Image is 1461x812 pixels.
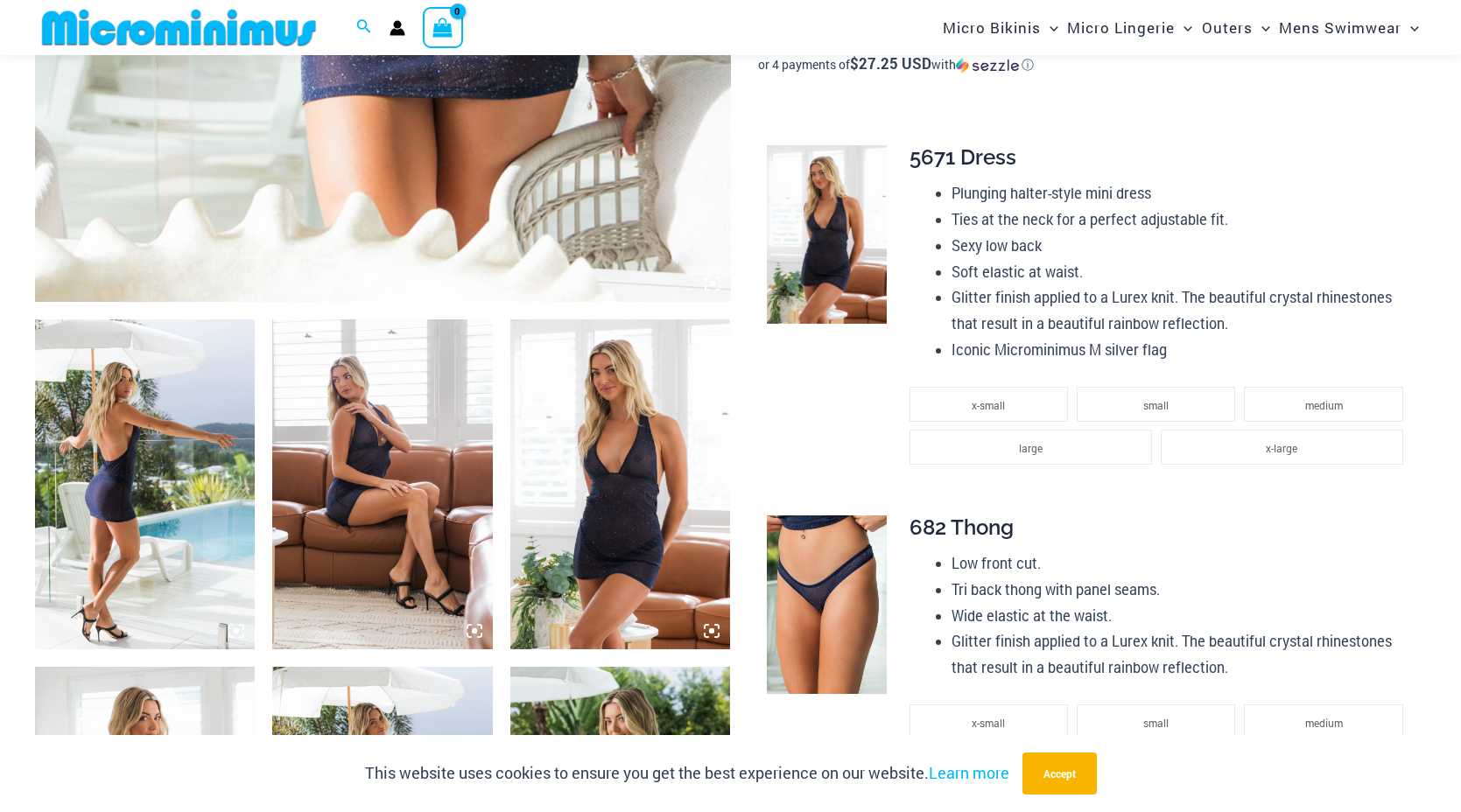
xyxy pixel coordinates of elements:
nav: Site Navigation [936,3,1426,52]
span: Menu Toggle [1401,5,1419,50]
span: x-small [972,716,1005,730]
li: Glitter finish applied to a Lurex knit. The beautiful crystal rhinestones that result in a beauti... [952,284,1411,336]
li: Soft elastic at waist. [952,259,1411,285]
span: large [1019,441,1043,455]
li: Sexy low back [952,233,1411,259]
div: or 4 payments of with [758,56,1426,73]
a: Learn more [929,762,1009,783]
span: 682 Thong [910,514,1014,540]
li: x-small [910,704,1068,739]
a: Mens SwimwearMenu ToggleMenu Toggle [1275,5,1423,50]
span: $27.25 USD [850,53,931,73]
div: or 4 payments of$27.25 USDwithSezzle Click to learn more about Sezzle [758,56,1426,73]
span: small [1143,716,1169,730]
li: Low front cut. [952,550,1411,577]
img: Echo Ink 5671 Dress 682 Thong [510,319,730,649]
a: OutersMenu ToggleMenu Toggle [1198,5,1275,50]
span: medium [1305,398,1343,412]
li: large [910,430,1152,465]
span: x-small [972,398,1005,412]
li: medium [1244,704,1402,739]
li: Iconic Microminimus M silver flag [952,337,1411,363]
span: Micro Bikinis [943,5,1041,50]
span: x-large [1266,441,1297,455]
img: MM SHOP LOGO FLAT [35,8,323,47]
img: Echo Ink 5671 Dress 682 Thong [35,319,255,649]
li: small [1077,704,1235,739]
img: Echo Ink 5671 Dress 682 Thong [767,145,886,325]
span: Micro Lingerie [1067,5,1175,50]
a: View Shopping Cart, empty [423,7,463,47]
img: Echo Ink 682 Thong [767,515,886,695]
span: medium [1305,716,1343,730]
li: Ties at the neck for a perfect adjustable fit. [952,206,1411,233]
li: small [1077,387,1235,422]
span: Outers [1202,5,1253,50]
button: Accept [1022,752,1097,794]
img: Sezzle [956,58,1019,73]
span: Menu Toggle [1253,5,1270,50]
a: Micro BikinisMenu ToggleMenu Toggle [938,5,1063,50]
a: Search icon link [356,17,372,39]
img: Echo Ink 5671 Dress 682 Thong [272,319,492,649]
span: Menu Toggle [1041,5,1058,50]
a: Account icon link [390,20,405,36]
li: x-large [1161,430,1403,465]
li: Wide elastic at the waist. [952,603,1411,629]
p: This website uses cookies to ensure you get the best experience on our website. [365,760,1009,787]
li: Tri back thong with panel seams. [952,577,1411,603]
span: 5671 Dress [910,144,1016,170]
li: x-small [910,387,1068,422]
a: Micro LingerieMenu ToggleMenu Toggle [1063,5,1197,50]
span: Mens Swimwear [1279,5,1401,50]
span: small [1143,398,1169,412]
li: medium [1244,387,1402,422]
span: Menu Toggle [1175,5,1192,50]
li: Plunging halter-style mini dress [952,180,1411,206]
li: Glitter finish applied to a Lurex knit. The beautiful crystal rhinestones that result in a beauti... [952,628,1411,680]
